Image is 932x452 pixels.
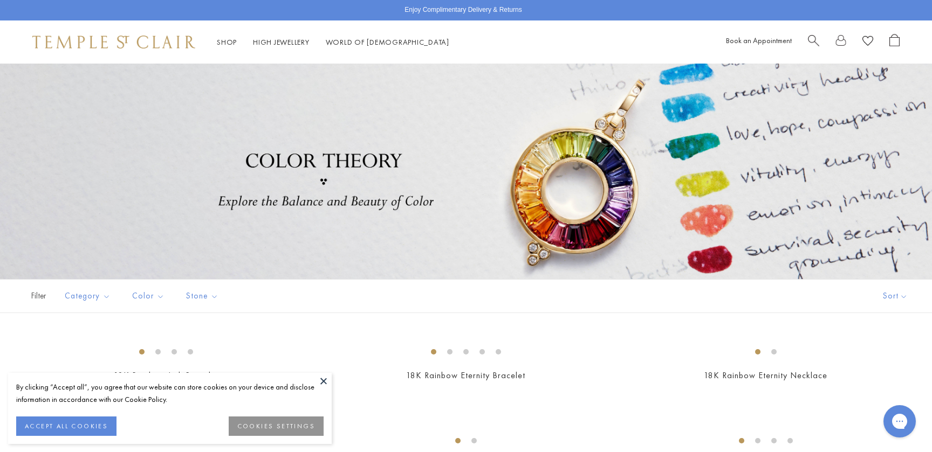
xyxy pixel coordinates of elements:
span: Color [127,289,173,303]
nav: Main navigation [217,36,449,49]
button: Show sort by [859,280,932,312]
a: ShopShop [217,37,237,47]
a: View Wishlist [862,34,873,51]
a: 18K Rainbow Link Bracelet [114,370,218,381]
p: Enjoy Complimentary Delivery & Returns [405,5,522,16]
a: 18K Rainbow Eternity Bracelet [406,370,525,381]
a: 18K Rainbow Eternity Necklace [704,370,827,381]
button: Category [57,284,119,308]
button: Color [124,284,173,308]
span: Stone [181,289,227,303]
iframe: Gorgias live chat messenger [878,401,921,441]
span: Category [59,289,119,303]
img: Temple St. Clair [32,36,195,48]
a: World of [DEMOGRAPHIC_DATA]World of [DEMOGRAPHIC_DATA] [326,37,449,47]
button: COOKIES SETTINGS [229,416,324,436]
button: Stone [178,284,227,308]
a: High JewelleryHigh Jewellery [253,37,310,47]
button: ACCEPT ALL COOKIES [16,416,116,436]
a: Book an Appointment [726,36,792,45]
a: Open Shopping Bag [889,34,900,51]
a: Search [808,34,819,51]
div: By clicking “Accept all”, you agree that our website can store cookies on your device and disclos... [16,381,324,406]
